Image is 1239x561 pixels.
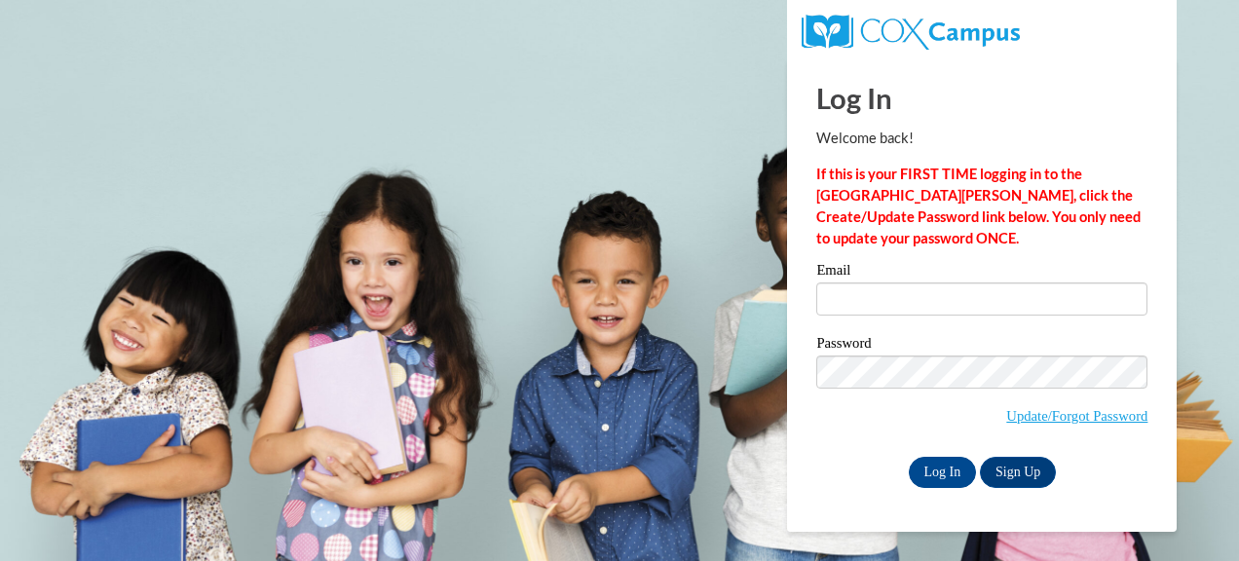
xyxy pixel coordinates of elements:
[816,128,1147,149] p: Welcome back!
[802,15,1019,50] img: COX Campus
[816,336,1147,355] label: Password
[816,78,1147,118] h1: Log In
[980,457,1056,488] a: Sign Up
[1006,408,1147,424] a: Update/Forgot Password
[909,457,977,488] input: Log In
[816,166,1141,246] strong: If this is your FIRST TIME logging in to the [GEOGRAPHIC_DATA][PERSON_NAME], click the Create/Upd...
[802,22,1019,39] a: COX Campus
[816,263,1147,282] label: Email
